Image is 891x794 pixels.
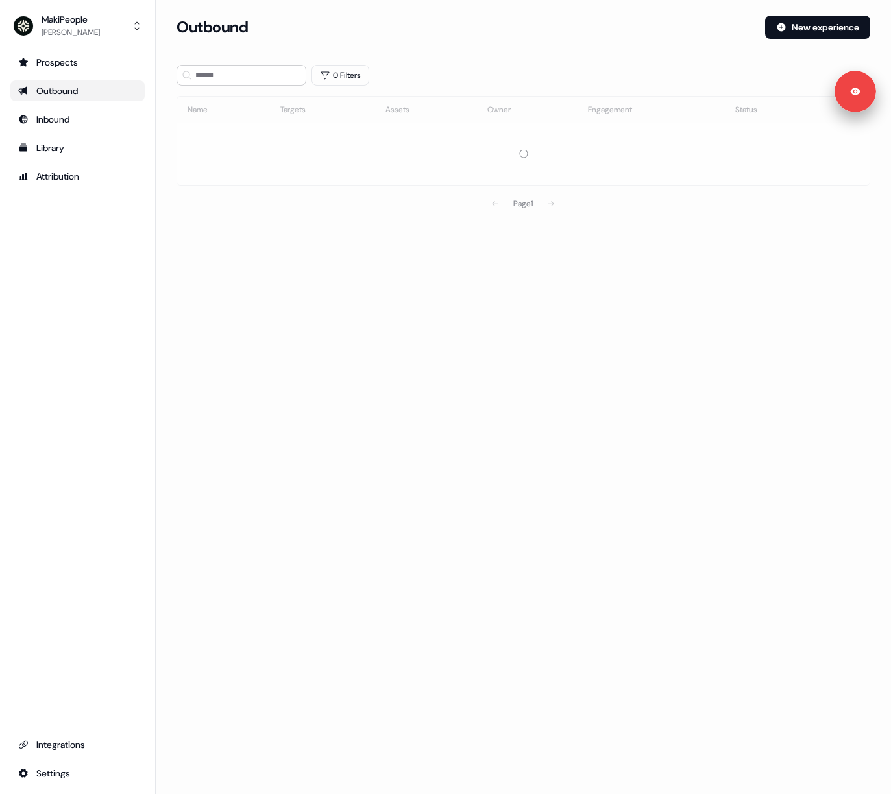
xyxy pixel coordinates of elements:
a: Go to templates [10,138,145,158]
div: Attribution [18,170,137,183]
a: Go to Inbound [10,109,145,130]
a: Go to integrations [10,734,145,755]
button: New experience [765,16,870,39]
div: Outbound [18,84,137,97]
div: Inbound [18,113,137,126]
button: 0 Filters [311,65,369,86]
div: Integrations [18,738,137,751]
div: MakiPeople [42,13,100,26]
a: Go to prospects [10,52,145,73]
div: [PERSON_NAME] [42,26,100,39]
a: Go to integrations [10,763,145,784]
a: Go to outbound experience [10,80,145,101]
h3: Outbound [177,18,248,37]
div: Library [18,141,137,154]
div: Prospects [18,56,137,69]
a: Go to attribution [10,166,145,187]
div: Settings [18,767,137,780]
button: MakiPeople[PERSON_NAME] [10,10,145,42]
